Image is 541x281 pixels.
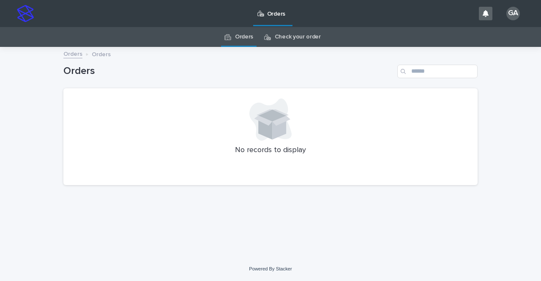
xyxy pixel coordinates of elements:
a: Check your order [275,27,321,47]
input: Search [397,65,478,78]
img: stacker-logo-s-only.png [17,5,34,22]
h1: Orders [63,65,394,77]
a: Orders [235,27,253,47]
div: GA [506,7,520,20]
a: Powered By Stacker [249,266,292,271]
p: Orders [92,49,111,58]
a: Orders [63,49,82,58]
p: No records to display [74,146,467,155]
